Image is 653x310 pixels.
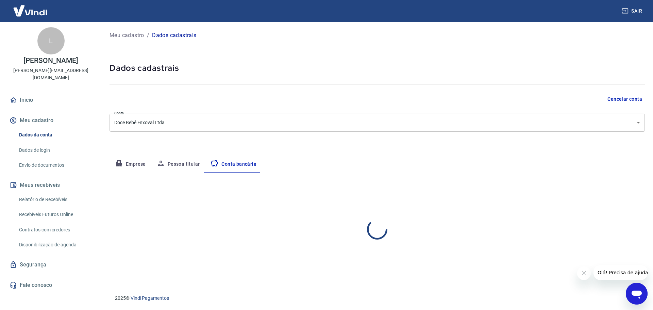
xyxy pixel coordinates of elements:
button: Empresa [110,156,151,173]
a: Meu cadastro [110,31,144,39]
a: Recebíveis Futuros Online [16,208,94,222]
button: Cancelar conta [605,93,645,105]
button: Sair [620,5,645,17]
label: Conta [114,111,124,116]
p: Dados cadastrais [152,31,196,39]
p: [PERSON_NAME] [23,57,78,64]
a: Disponibilização de agenda [16,238,94,252]
a: Relatório de Recebíveis [16,193,94,207]
span: Olá! Precisa de ajuda? [4,5,57,10]
div: Doce Bebê Enxoval Ltda [110,114,645,132]
a: Segurança [8,257,94,272]
button: Meus recebíveis [8,178,94,193]
img: Vindi [8,0,52,21]
a: Fale conosco [8,278,94,293]
button: Conta bancária [205,156,262,173]
a: Contratos com credores [16,223,94,237]
a: Envio de documentos [16,158,94,172]
iframe: Mensagem da empresa [593,265,648,280]
p: / [147,31,149,39]
p: 2025 © [115,295,637,302]
div: L [37,27,65,54]
iframe: Fechar mensagem [577,266,591,280]
iframe: Botão para abrir a janela de mensagens [626,283,648,305]
h5: Dados cadastrais [110,63,645,74]
a: Dados da conta [16,128,94,142]
a: Dados de login [16,143,94,157]
button: Meu cadastro [8,113,94,128]
button: Pessoa titular [151,156,205,173]
a: Início [8,93,94,108]
a: Vindi Pagamentos [131,295,169,301]
p: [PERSON_NAME][EMAIL_ADDRESS][DOMAIN_NAME] [5,67,96,81]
